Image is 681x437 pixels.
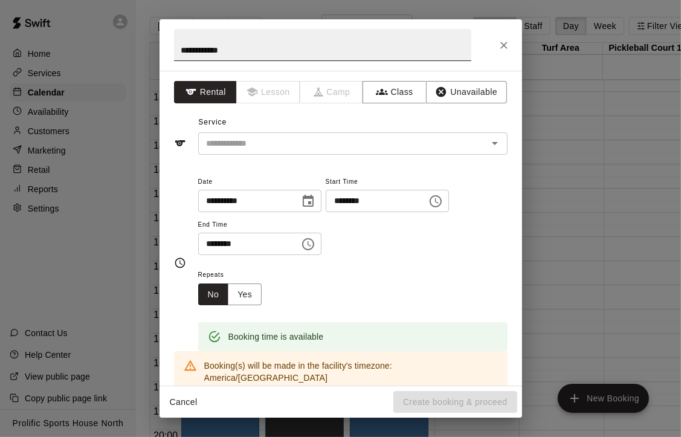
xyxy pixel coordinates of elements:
button: Open [486,135,503,152]
button: Close [493,34,515,56]
button: Choose time, selected time is 1:45 PM [424,189,448,213]
span: Start Time [326,174,449,190]
button: Cancel [164,391,203,413]
span: Date [198,174,321,190]
div: Booking time is available [228,326,324,348]
span: Camps can only be created in the Services page [300,81,364,103]
button: Choose date, selected date is Oct 13, 2025 [296,189,320,213]
button: Rental [174,81,237,103]
svg: Timing [174,257,186,269]
button: No [198,283,229,306]
svg: Service [174,137,186,149]
div: outlined button group [198,283,262,306]
span: Lessons must be created in the Services page first [237,81,300,103]
button: Yes [228,283,262,306]
div: Booking(s) will be made in the facility's timezone: America/[GEOGRAPHIC_DATA] [204,355,498,389]
span: Service [198,118,227,126]
span: Repeats [198,267,272,283]
button: Class [363,81,426,103]
button: Unavailable [426,81,507,103]
span: End Time [198,217,321,233]
button: Choose time, selected time is 2:30 PM [296,232,320,256]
